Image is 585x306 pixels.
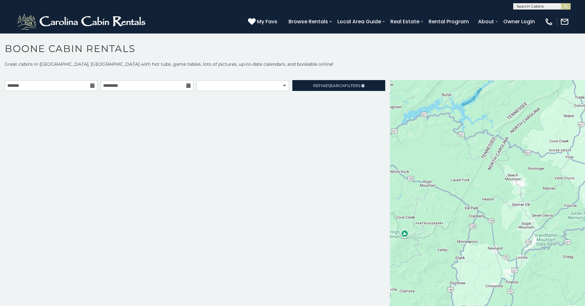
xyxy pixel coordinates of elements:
[285,16,331,27] a: Browse Rentals
[425,16,472,27] a: Rental Program
[475,16,497,27] a: About
[334,16,384,27] a: Local Area Guide
[500,16,538,27] a: Owner Login
[544,17,553,26] img: phone-regular-white.png
[328,83,345,88] span: Search
[16,12,148,31] img: White-1-2.png
[387,16,423,27] a: Real Estate
[248,18,279,26] a: My Favs
[257,18,277,26] span: My Favs
[313,83,360,88] span: Refine Filters
[560,17,569,26] img: mail-regular-white.png
[292,80,385,91] a: RefineSearchFilters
